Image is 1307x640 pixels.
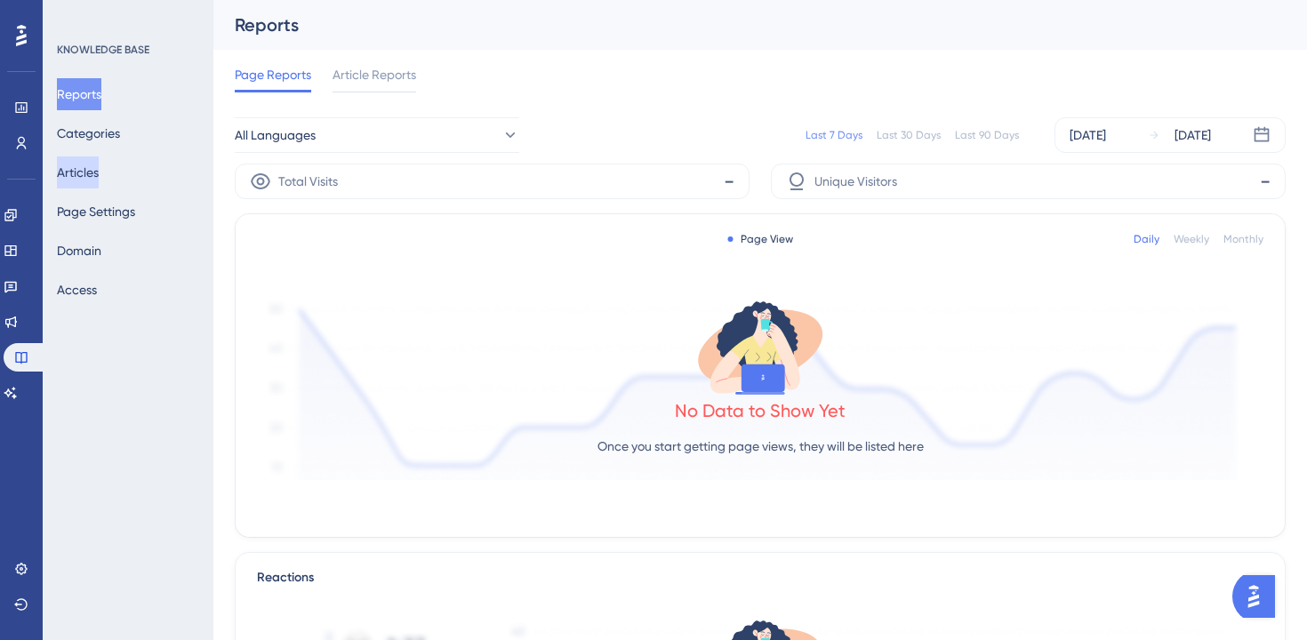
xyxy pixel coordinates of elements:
div: [DATE] [1175,124,1211,146]
iframe: UserGuiding AI Assistant Launcher [1232,570,1286,623]
p: Once you start getting page views, they will be listed here [597,436,924,457]
button: Articles [57,156,99,188]
button: Reports [57,78,101,110]
button: Page Settings [57,196,135,228]
div: KNOWLEDGE BASE [57,43,149,57]
div: Last 30 Days [877,128,941,142]
button: All Languages [235,117,519,153]
button: Domain [57,235,101,267]
span: - [1260,167,1271,196]
div: Last 7 Days [806,128,862,142]
span: Total Visits [278,171,338,192]
div: No Data to Show Yet [675,398,846,423]
div: Last 90 Days [955,128,1019,142]
button: Categories [57,117,120,149]
button: Access [57,274,97,306]
span: Unique Visitors [814,171,897,192]
div: Reports [235,12,1241,37]
span: All Languages [235,124,316,146]
div: Daily [1134,232,1159,246]
div: Reactions [257,567,1263,588]
span: Page Reports [235,64,311,85]
div: [DATE] [1070,124,1106,146]
div: Page View [728,232,793,246]
span: Article Reports [333,64,416,85]
span: - [724,167,734,196]
div: Monthly [1223,232,1263,246]
div: Weekly [1174,232,1209,246]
